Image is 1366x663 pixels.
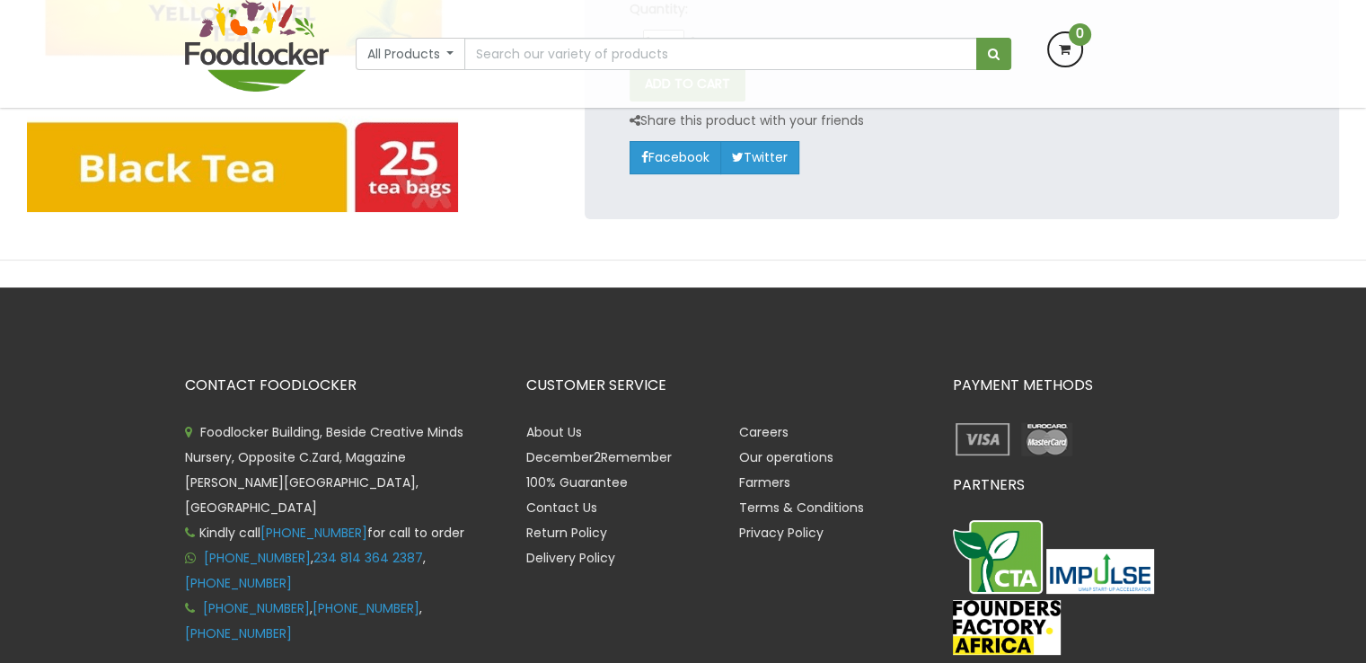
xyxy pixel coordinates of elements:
[720,141,799,173] a: Twitter
[203,599,310,617] a: [PHONE_NUMBER]
[526,377,926,393] h3: CUSTOMER SERVICE
[185,423,463,517] span: Foodlocker Building, Beside Creative Minds Nursery, Opposite C.Zard, Magazine [PERSON_NAME][GEOGR...
[953,420,1013,459] img: payment
[185,599,422,642] span: , ,
[953,477,1182,493] h3: PARTNERS
[739,499,864,517] a: Terms & Conditions
[1017,420,1077,459] img: payment
[185,377,499,393] h3: CONTACT FOODLOCKER
[526,423,582,441] a: About Us
[630,110,864,131] p: Share this product with your friends
[260,524,367,542] a: [PHONE_NUMBER]
[739,423,789,441] a: Careers
[526,499,597,517] a: Contact Us
[356,38,466,70] button: All Products
[1069,23,1091,46] span: 0
[185,574,292,592] a: [PHONE_NUMBER]
[739,524,824,542] a: Privacy Policy
[953,377,1182,393] h3: PAYMENT METHODS
[739,448,833,466] a: Our operations
[1046,549,1154,593] img: Impulse
[953,600,1061,656] img: FFA
[204,549,311,567] a: [PHONE_NUMBER]
[526,448,672,466] a: December2Remember
[953,520,1043,594] img: CTA
[185,624,292,642] a: [PHONE_NUMBER]
[464,38,976,70] input: Search our variety of products
[739,473,790,491] a: Farmers
[526,549,615,567] a: Delivery Policy
[185,524,464,542] span: Kindly call for call to order
[526,473,628,491] a: 100% Guarantee
[526,524,607,542] a: Return Policy
[313,549,423,567] a: 234 814 364 2387
[630,141,721,173] a: Facebook
[313,599,419,617] a: [PHONE_NUMBER]
[185,549,426,592] span: , ,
